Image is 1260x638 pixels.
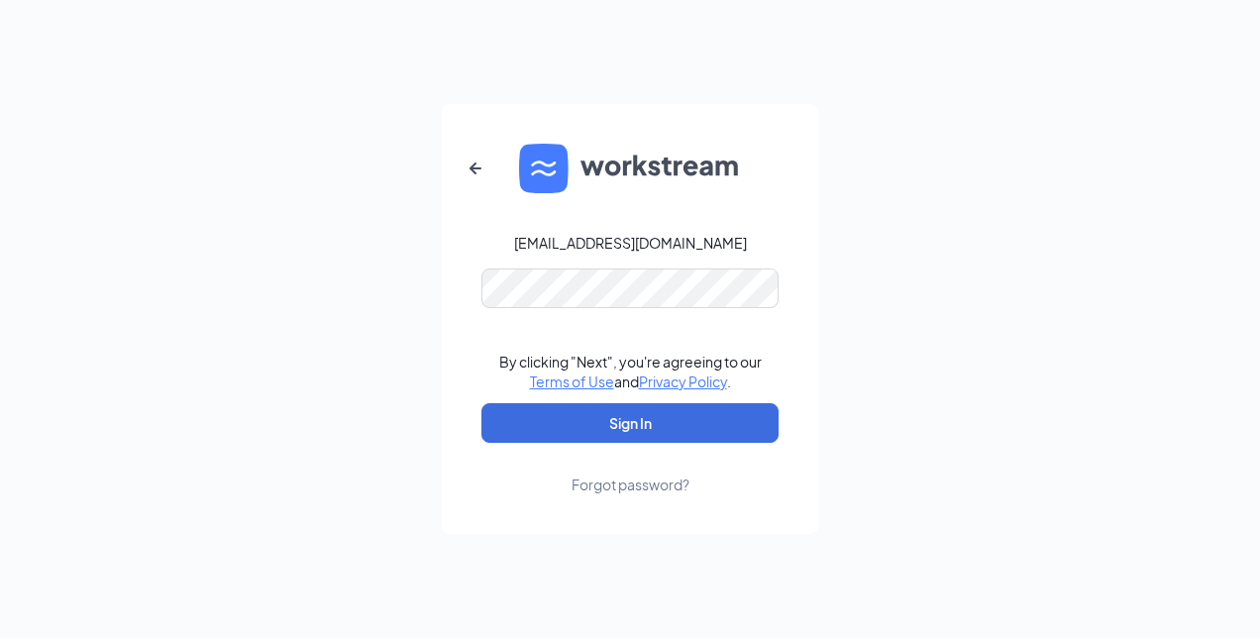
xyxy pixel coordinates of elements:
button: Sign In [481,403,779,443]
a: Forgot password? [572,443,689,494]
button: ArrowLeftNew [452,145,499,192]
div: By clicking "Next", you're agreeing to our and . [499,352,762,391]
a: Privacy Policy [639,372,727,390]
div: Forgot password? [572,475,689,494]
img: WS logo and Workstream text [519,144,741,193]
a: Terms of Use [530,372,614,390]
div: [EMAIL_ADDRESS][DOMAIN_NAME] [514,233,747,253]
svg: ArrowLeftNew [464,157,487,180]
